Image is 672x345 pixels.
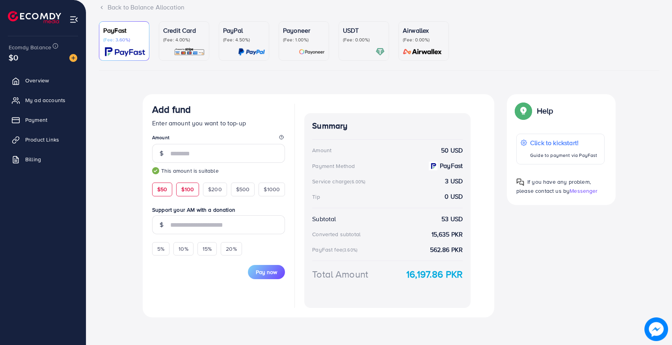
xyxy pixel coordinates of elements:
[400,47,445,56] img: card
[312,267,368,281] div: Total Amount
[152,134,285,144] legend: Amount
[264,185,280,193] span: $1000
[163,26,205,35] p: Credit Card
[9,52,18,63] span: $0
[174,47,205,56] img: card
[283,37,325,43] p: (Fee: 1.00%)
[350,179,365,185] small: (6.00%)
[516,178,524,186] img: Popup guide
[152,167,159,174] img: guide
[238,47,265,56] img: card
[179,245,188,253] span: 10%
[376,47,385,56] img: card
[6,92,80,108] a: My ad accounts
[152,118,285,128] p: Enter amount you want to top-up
[25,155,41,163] span: Billing
[152,206,285,214] label: Support your AM with a donation
[25,96,65,104] span: My ad accounts
[69,54,77,62] img: image
[226,245,236,253] span: 20%
[99,3,659,12] div: Back to Balance Allocation
[312,146,331,154] div: Amount
[432,230,463,239] strong: 15,635 PKR
[516,104,531,118] img: Popup guide
[312,246,360,254] div: PayFast fee
[223,26,265,35] p: PayPal
[105,47,145,56] img: card
[343,26,385,35] p: USDT
[9,43,51,51] span: Ecomdy Balance
[181,185,194,193] span: $100
[152,104,191,115] h3: Add fund
[445,192,463,201] strong: 0 USD
[441,214,463,224] strong: 53 USD
[248,265,285,279] button: Pay now
[8,11,61,23] img: logo
[312,162,355,170] div: Payment Method
[299,47,325,56] img: card
[312,214,336,224] div: Subtotal
[312,121,463,131] h4: Summary
[6,151,80,167] a: Billing
[530,151,597,160] p: Guide to payment via PayFast
[312,177,368,185] div: Service charge
[103,26,145,35] p: PayFast
[163,37,205,43] p: (Fee: 4.00%)
[283,26,325,35] p: Payoneer
[343,247,357,253] small: (3.60%)
[430,245,463,254] strong: 562.86 PKR
[256,268,277,276] span: Pay now
[157,185,167,193] span: $50
[403,26,445,35] p: Airwallex
[157,245,164,253] span: 5%
[208,185,222,193] span: $200
[403,37,445,43] p: (Fee: 0.00%)
[440,161,463,170] strong: PayFast
[406,267,463,281] strong: 16,197.86 PKR
[103,37,145,43] p: (Fee: 3.60%)
[312,230,361,238] div: Converted subtotal
[445,177,463,186] strong: 3 USD
[223,37,265,43] p: (Fee: 4.50%)
[236,185,250,193] span: $500
[6,73,80,88] a: Overview
[69,15,78,24] img: menu
[6,112,80,128] a: Payment
[152,167,285,175] small: This amount is suitable
[25,116,47,124] span: Payment
[203,245,212,253] span: 15%
[516,178,591,195] span: If you have any problem, please contact us by
[644,317,668,341] img: image
[530,138,597,147] p: Click to kickstart!
[537,106,553,116] p: Help
[6,132,80,147] a: Product Links
[343,37,385,43] p: (Fee: 0.00%)
[429,162,437,170] img: payment
[441,146,463,155] strong: 50 USD
[25,76,49,84] span: Overview
[570,187,598,195] span: Messenger
[312,193,320,201] div: Tip
[25,136,59,144] span: Product Links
